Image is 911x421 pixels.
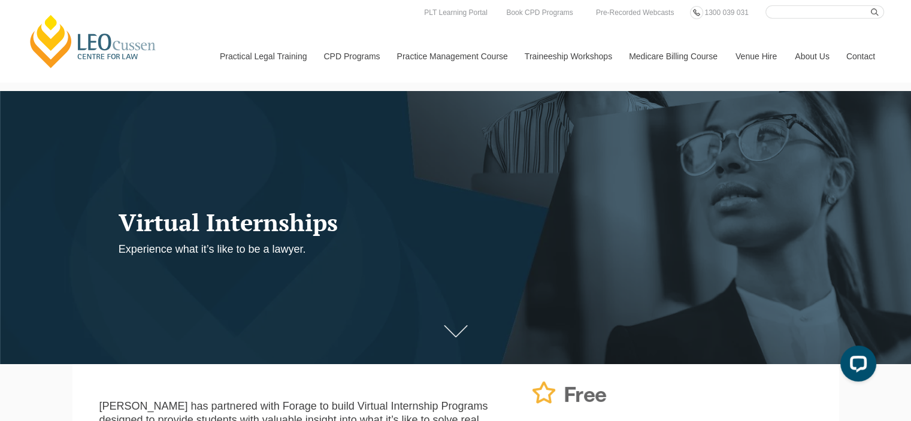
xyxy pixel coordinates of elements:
[831,341,881,391] iframe: LiveChat chat widget
[211,31,315,82] a: Practical Legal Training
[503,6,576,19] a: Book CPD Programs
[27,13,159,69] a: [PERSON_NAME] Centre for Law
[786,31,837,82] a: About Us
[701,6,751,19] a: 1300 039 031
[119,243,591,256] p: Experience what it’s like to be a lawyer.
[421,6,491,19] a: PLT Learning Portal
[837,31,884,82] a: Contact
[620,31,727,82] a: Medicare Billing Course
[704,8,748,17] span: 1300 039 031
[727,31,786,82] a: Venue Hire
[516,31,620,82] a: Traineeship Workshops
[314,31,388,82] a: CPD Programs
[119,209,591,235] h1: Virtual Internships
[388,31,516,82] a: Practice Management Course
[593,6,677,19] a: Pre-Recorded Webcasts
